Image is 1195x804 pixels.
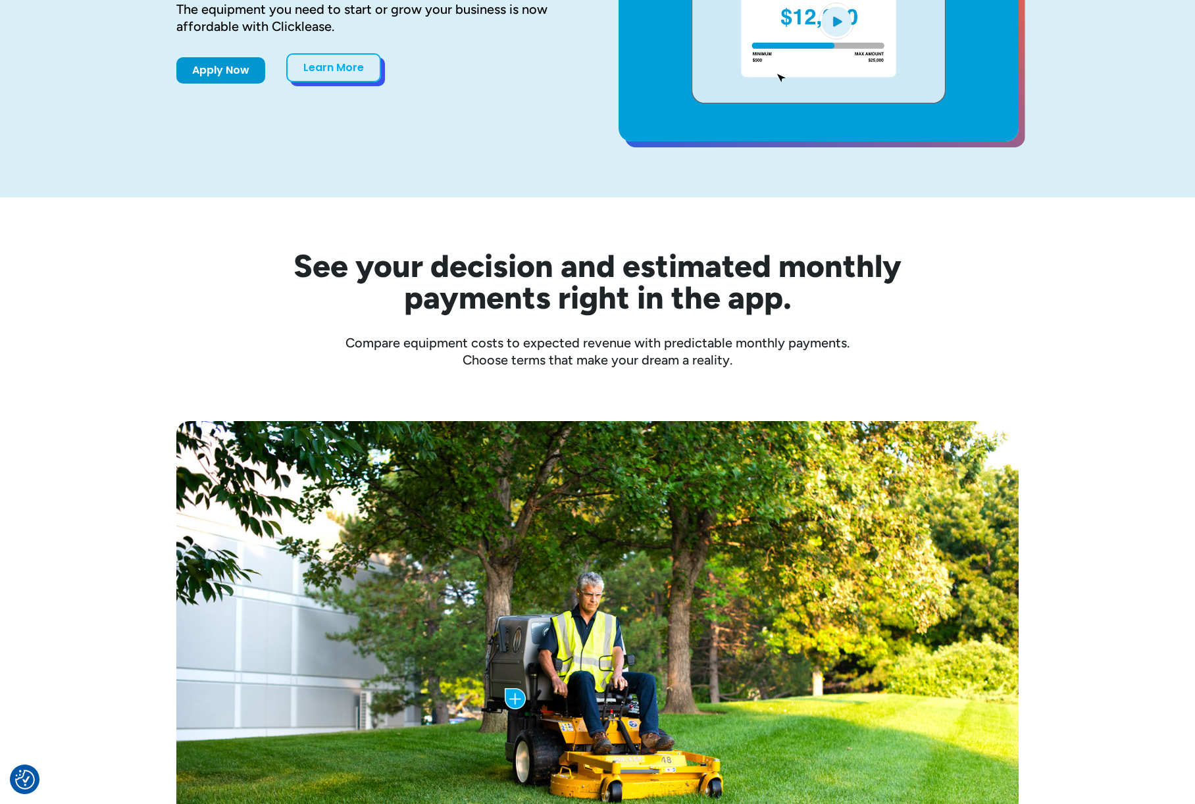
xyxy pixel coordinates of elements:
[229,250,966,313] h2: See your decision and estimated monthly payments right in the app.
[15,770,35,790] img: Revisit consent button
[286,53,381,82] a: Learn More
[15,770,35,790] button: Consent Preferences
[176,334,1019,368] div: Compare equipment costs to expected revenue with predictable monthly payments. Choose terms that ...
[176,1,576,35] div: The equipment you need to start or grow your business is now affordable with Clicklease.
[505,688,526,709] img: Plus icon with blue background
[176,57,265,84] a: Apply Now
[819,3,854,39] img: Blue play button logo on a light blue circular background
